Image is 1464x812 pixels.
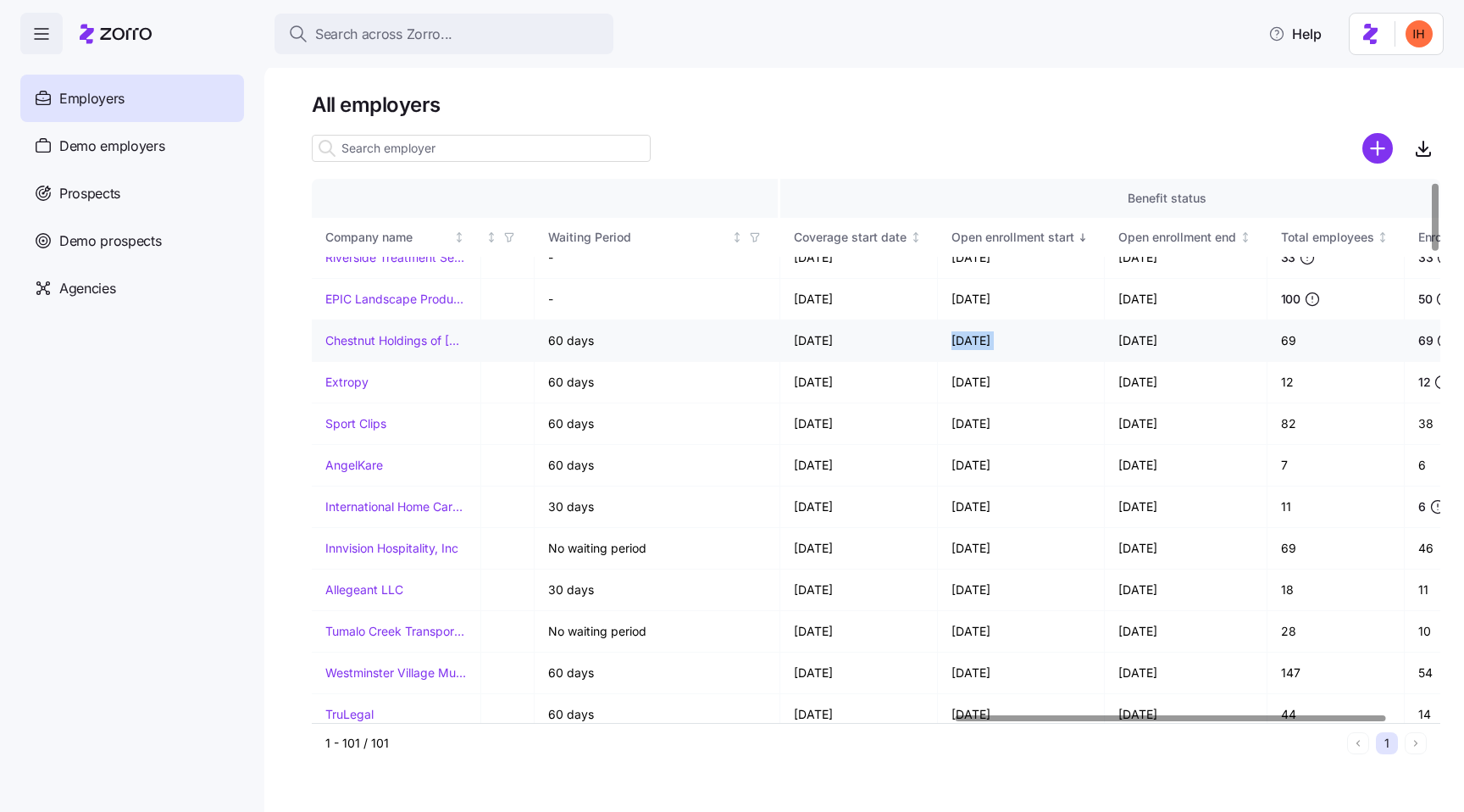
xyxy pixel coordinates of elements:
td: [DATE] [938,694,1106,736]
td: [DATE] [1105,528,1267,570]
div: Coverage start date [794,228,907,247]
td: [DATE] [938,653,1106,694]
button: 1 [1376,732,1398,754]
img: f3711480c2c985a33e19d88a07d4c111 [1406,20,1433,47]
td: [DATE] [1105,445,1267,487]
div: Waiting Period [548,228,728,247]
td: [DATE] [938,611,1106,653]
td: [DATE] [1105,487,1267,528]
td: 60 days [535,403,780,445]
td: [DATE] [1105,237,1267,279]
a: Westminster Village Muncie, Inc. [325,665,467,681]
td: 7 [1267,445,1406,487]
svg: add icon [1362,133,1393,164]
td: [DATE] [1105,320,1267,362]
div: Sorted descending [1077,231,1089,243]
span: Demo prospects [59,231,162,252]
td: No waiting period [535,528,780,570]
button: Next page [1405,732,1427,754]
a: Allegeant LLC [325,581,403,598]
span: Agencies [59,278,115,299]
span: Demo employers [59,136,165,157]
a: International Home Care Services of NY, LLC [325,498,467,515]
td: [DATE] [780,445,938,487]
span: 50 [1418,291,1432,308]
td: [DATE] [938,279,1106,320]
td: 18 [1267,570,1406,611]
button: Previous page [1347,732,1369,754]
th: Open enrollment startSorted descending [938,218,1106,257]
td: [DATE] [938,362,1106,403]
a: Employers [20,75,244,122]
span: Help [1268,24,1322,44]
td: 12 [1267,362,1406,403]
td: [DATE] [1105,611,1267,653]
th: Waiting PeriodNot sorted [535,218,780,257]
td: [DATE] [780,528,938,570]
td: 30 days [535,487,780,528]
button: Help [1255,17,1335,51]
div: Not sorted [1377,231,1389,243]
td: [DATE] [1105,362,1267,403]
a: Innvision Hospitality, Inc [325,540,458,557]
td: [DATE] [938,403,1106,445]
td: 82 [1267,403,1406,445]
td: [DATE] [780,611,938,653]
div: Not sorted [1239,231,1251,243]
td: 60 days [535,694,780,736]
a: AngelKare [325,457,383,474]
a: Chestnut Holdings of [US_STATE] Inc [325,332,467,349]
span: 12 [1418,374,1430,391]
span: Employers [59,88,125,109]
span: 33 [1418,249,1433,266]
td: [DATE] [780,320,938,362]
td: [DATE] [938,445,1106,487]
td: 69 [1267,320,1406,362]
td: 69 [1267,528,1406,570]
td: [DATE] [938,237,1106,279]
a: Prospects [20,170,244,217]
td: [DATE] [780,362,938,403]
td: [DATE] [938,528,1106,570]
a: Agencies [20,264,244,312]
h1: All employers [312,92,1440,118]
span: Search across Zorro... [315,24,452,45]
div: Not sorted [453,231,465,243]
div: Not sorted [731,231,743,243]
a: Extropy [325,374,369,391]
a: Sport Clips [325,415,386,432]
td: - [535,237,780,279]
td: 11 [1267,487,1406,528]
span: 100 [1281,291,1300,308]
span: 6 [1418,498,1426,515]
td: [DATE] [938,320,1106,362]
td: [DATE] [780,653,938,694]
td: [DATE] [1105,694,1267,736]
a: TruLegal [325,706,374,723]
th: Open enrollment endNot sorted [1105,218,1267,257]
td: [DATE] [780,694,938,736]
td: 60 days [535,445,780,487]
td: 44 [1267,694,1406,736]
td: [DATE] [1105,403,1267,445]
td: 28 [1267,611,1406,653]
span: 69 [1418,332,1433,349]
td: [DATE] [780,403,938,445]
div: Total employees [1281,228,1374,247]
div: Company name [325,228,451,247]
div: Open enrollment end [1118,228,1236,247]
div: Open enrollment start [951,228,1074,247]
input: Search employer [312,135,651,162]
td: [DATE] [1105,653,1267,694]
a: Demo employers [20,122,244,170]
td: [DATE] [1105,279,1267,320]
div: Not sorted [485,231,497,243]
th: Coverage start dateNot sorted [780,218,938,257]
td: [DATE] [938,487,1106,528]
td: [DATE] [780,487,938,528]
td: 147 [1267,653,1406,694]
td: [DATE] [780,279,938,320]
a: Riverside Treatment Services [325,249,467,266]
td: 60 days [535,320,780,362]
button: Search across Zorro... [274,14,613,54]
